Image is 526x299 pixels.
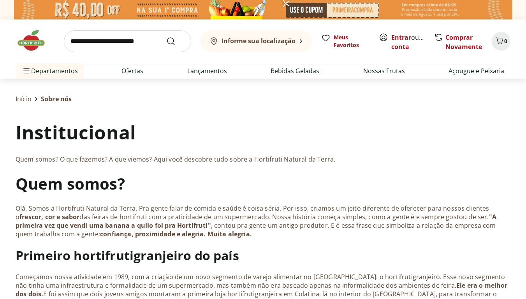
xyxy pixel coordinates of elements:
button: Submit Search [166,37,185,46]
button: Carrinho [492,32,510,51]
strong: Ele era o melhor dos dois. [16,281,507,298]
a: Início [16,96,32,102]
a: Bebidas Geladas [271,66,319,76]
button: Informe sua localização [201,30,312,52]
p: Olá. Somos a Hortifruti Natural da Terra. Pra gente falar de comida e saúde é coisa séria. Por is... [16,204,510,238]
h3: Primeiro hortifrutigranjeiro do país [16,248,510,263]
span: Meus Favoritos [334,33,369,49]
strong: frescor, cor e sabor [19,213,79,221]
a: Comprar Novamente [445,33,482,51]
h1: Institucional [16,119,510,146]
a: Açougue e Peixaria [449,66,504,76]
button: Menu [22,62,31,80]
a: Ofertas [121,66,143,76]
strong: "A primeira vez que vendi uma banana a quilo foi pra Hortifruti" [16,213,496,230]
input: search [64,30,191,52]
b: Informe sua localização [222,37,296,45]
img: Hortifruti [16,29,55,52]
strong: confiança, proximidade e alegria. Muita alegria. [100,230,252,238]
a: Nossas Frutas [363,66,405,76]
a: Criar conta [391,33,434,51]
span: ou [391,33,426,51]
h2: Quem somos? [16,173,510,195]
a: Meus Favoritos [321,33,369,49]
a: Lançamentos [187,66,227,76]
span: 0 [504,37,507,45]
a: Entrar [391,33,411,42]
span: Departamentos [22,62,78,80]
p: Quem somos? O que fazemos? A que viemos? Aqui você descobre tudo sobre a Hortifruti Natural da Te... [16,155,510,164]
